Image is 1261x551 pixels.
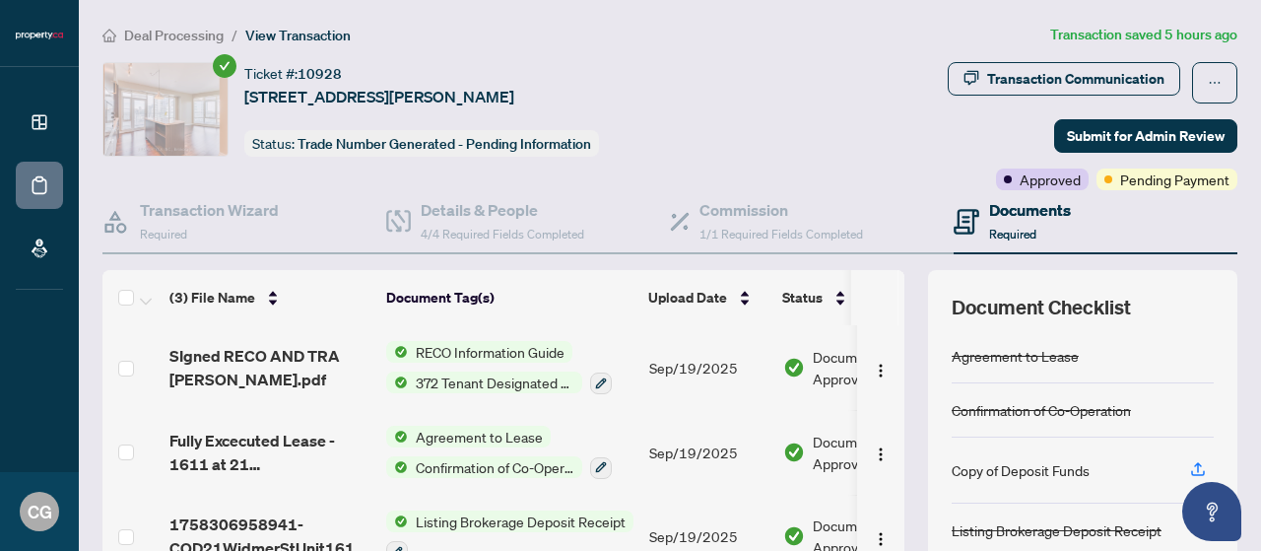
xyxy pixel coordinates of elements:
[952,459,1090,481] div: Copy of Deposit Funds
[1050,24,1237,46] article: Transaction saved 5 hours ago
[408,372,582,393] span: 372 Tenant Designated Representation Agreement with Company Schedule A
[783,442,805,463] img: Document Status
[298,65,342,83] span: 10928
[298,135,591,153] span: Trade Number Generated - Pending Information
[421,227,584,241] span: 4/4 Required Fields Completed
[140,227,187,241] span: Required
[1182,482,1241,541] button: Open asap
[124,27,224,44] span: Deal Processing
[989,227,1036,241] span: Required
[813,431,935,474] span: Document Approved
[16,30,63,41] img: logo
[169,344,370,391] span: SIgned RECO AND TRA [PERSON_NAME].pdf
[782,287,823,309] span: Status
[169,429,370,476] span: Fully Excecuted Lease - 1611 at 21 [PERSON_NAME].pdf
[386,426,408,448] img: Status Icon
[244,85,514,108] span: [STREET_ADDRESS][PERSON_NAME]
[232,24,237,46] li: /
[1208,76,1222,90] span: ellipsis
[140,198,279,222] h4: Transaction Wizard
[641,325,775,410] td: Sep/19/2025
[783,525,805,547] img: Document Status
[386,341,612,394] button: Status IconRECO Information GuideStatus Icon372 Tenant Designated Representation Agreement with C...
[386,372,408,393] img: Status Icon
[1020,169,1081,190] span: Approved
[408,511,633,532] span: Listing Brokerage Deposit Receipt
[386,341,408,363] img: Status Icon
[213,54,236,78] span: check-circle
[408,341,572,363] span: RECO Information Guide
[952,345,1079,367] div: Agreement to Lease
[386,511,408,532] img: Status Icon
[865,352,896,383] button: Logo
[102,29,116,42] span: home
[699,227,863,241] span: 1/1 Required Fields Completed
[989,198,1071,222] h4: Documents
[648,287,727,309] span: Upload Date
[28,498,52,525] span: CG
[1067,120,1225,152] span: Submit for Admin Review
[244,130,599,157] div: Status:
[699,198,863,222] h4: Commission
[873,447,889,462] img: Logo
[378,270,640,325] th: Document Tag(s)
[641,410,775,495] td: Sep/19/2025
[1054,119,1237,153] button: Submit for Admin Review
[245,27,351,44] span: View Transaction
[948,62,1180,96] button: Transaction Communication
[873,531,889,547] img: Logo
[987,63,1164,95] div: Transaction Communication
[408,456,582,478] span: Confirmation of Co-Operation
[952,519,1161,541] div: Listing Brokerage Deposit Receipt
[813,346,935,389] span: Document Approved
[103,63,228,156] img: IMG-C12380192_1.jpg
[783,357,805,379] img: Document Status
[640,270,774,325] th: Upload Date
[952,399,1131,421] div: Confirmation of Co-Operation
[873,363,889,379] img: Logo
[421,198,584,222] h4: Details & People
[952,294,1131,321] span: Document Checklist
[1120,169,1229,190] span: Pending Payment
[169,287,255,309] span: (3) File Name
[408,426,551,448] span: Agreement to Lease
[386,426,612,479] button: Status IconAgreement to LeaseStatus IconConfirmation of Co-Operation
[774,270,942,325] th: Status
[244,62,342,85] div: Ticket #:
[865,437,896,468] button: Logo
[162,270,378,325] th: (3) File Name
[386,456,408,478] img: Status Icon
